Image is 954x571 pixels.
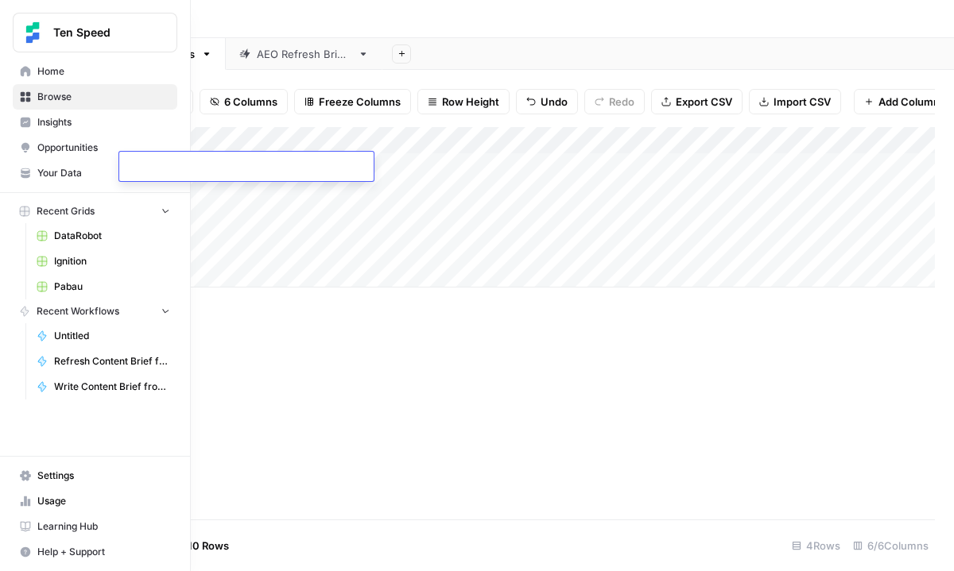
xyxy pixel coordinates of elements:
[54,229,170,243] span: DataRobot
[13,84,177,110] a: Browse
[13,299,177,323] button: Recent Workflows
[37,494,170,508] span: Usage
[37,90,170,104] span: Browse
[878,94,940,110] span: Add Column
[200,89,288,114] button: 6 Columns
[53,25,149,41] span: Ten Speed
[13,160,177,186] a: Your Data
[442,94,499,110] span: Row Height
[29,374,177,399] a: Write Content Brief from Keyword [DEV]
[847,533,935,558] div: 6/6 Columns
[224,94,277,110] span: 6 Columns
[13,13,177,52] button: Workspace: Ten Speed
[13,539,177,565] button: Help + Support
[37,204,95,218] span: Recent Grids
[774,94,831,110] span: Import CSV
[676,94,732,110] span: Export CSV
[584,89,645,114] button: Redo
[516,89,578,114] button: Undo
[785,533,847,558] div: 4 Rows
[13,463,177,488] a: Settings
[37,64,170,79] span: Home
[13,488,177,514] a: Usage
[37,304,119,318] span: Recent Workflows
[29,323,177,349] a: Untitled
[749,89,841,114] button: Import CSV
[29,249,177,274] a: Ignition
[13,199,177,223] button: Recent Grids
[37,115,170,129] span: Insights
[29,223,177,249] a: DataRobot
[18,18,47,47] img: Ten Speed Logo
[13,514,177,539] a: Learning Hub
[54,329,170,343] span: Untitled
[13,110,177,135] a: Insights
[13,135,177,160] a: Opportunities
[29,349,177,374] a: Refresh Content Brief from Keyword [DEV]
[257,46,351,62] div: AEO Refresh Briefs
[54,280,170,294] span: Pabau
[37,519,170,534] span: Learning Hub
[609,94,634,110] span: Redo
[37,141,170,155] span: Opportunities
[37,545,170,559] span: Help + Support
[854,89,950,114] button: Add Column
[541,94,568,110] span: Undo
[294,89,411,114] button: Freeze Columns
[417,89,510,114] button: Row Height
[651,89,743,114] button: Export CSV
[37,166,170,180] span: Your Data
[37,469,170,483] span: Settings
[226,38,382,70] a: AEO Refresh Briefs
[29,274,177,299] a: Pabau
[165,538,229,554] span: Add 10 Rows
[54,354,170,368] span: Refresh Content Brief from Keyword [DEV]
[13,59,177,84] a: Home
[319,94,401,110] span: Freeze Columns
[54,254,170,268] span: Ignition
[54,380,170,394] span: Write Content Brief from Keyword [DEV]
